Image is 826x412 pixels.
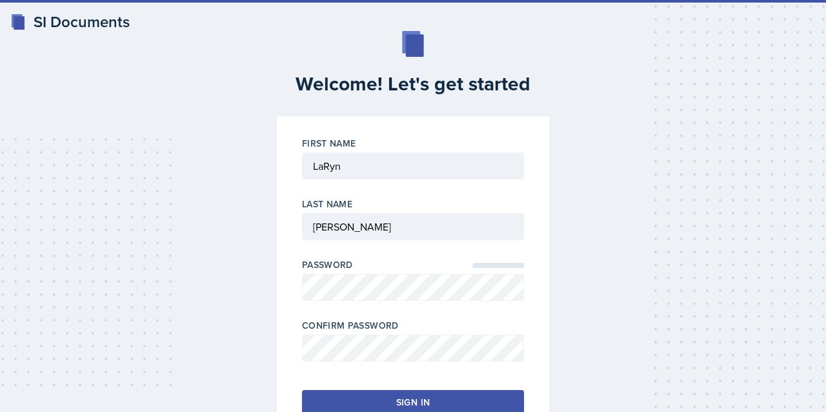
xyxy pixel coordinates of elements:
input: First Name [302,152,524,180]
input: Last Name [302,213,524,240]
label: Password [302,258,353,271]
h2: Welcome! Let's get started [268,72,558,96]
label: Confirm Password [302,319,399,332]
a: SI Documents [10,10,130,34]
label: First Name [302,137,356,150]
div: Sign in [396,396,430,409]
label: Last Name [302,198,352,211]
